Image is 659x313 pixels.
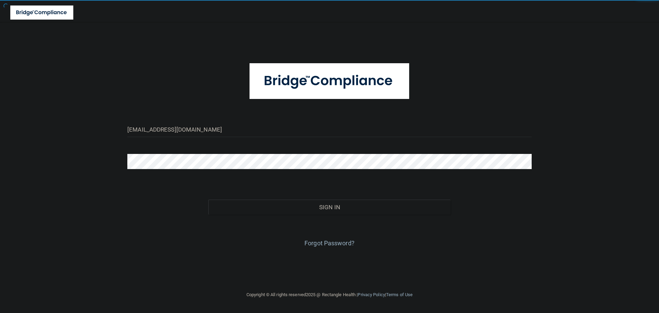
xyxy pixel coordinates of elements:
a: Terms of Use [386,292,413,297]
button: Sign In [208,200,451,215]
img: bridge_compliance_login_screen.278c3ca4.svg [250,63,409,99]
div: Copyright © All rights reserved 2025 @ Rectangle Health | | [204,284,455,306]
img: bridge_compliance_login_screen.278c3ca4.svg [10,5,73,20]
input: Email [127,122,532,137]
a: Privacy Policy [358,292,385,297]
a: Forgot Password? [304,239,355,247]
